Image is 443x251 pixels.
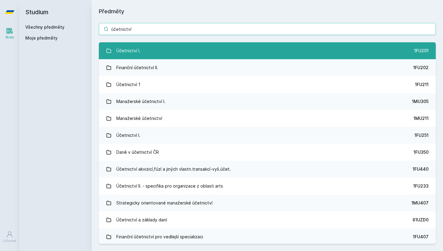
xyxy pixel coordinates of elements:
div: Účetnictví I. [116,129,140,141]
div: Účetnictví a základy daní [116,214,167,226]
a: Finanční účetnictví pro vedlejší specializaci 1FU407 [99,228,436,245]
a: Účetnictví 1 1FU211 [99,76,436,93]
a: Manažerské účetnictví 1MU211 [99,110,436,127]
div: Daně v účetnictví ČR [116,146,159,158]
div: 1FU202 [413,65,429,71]
div: Finanční účetnictví II. [116,62,158,74]
a: Study [1,24,18,43]
div: 1FU407 [413,234,429,240]
a: Daně v účetnictví ČR 1FU350 [99,144,436,161]
div: Finanční účetnictví pro vedlejší specializaci [116,231,203,243]
div: 1FU251 [414,132,429,138]
a: Účetnictví a základy daní 61UZD0 [99,211,436,228]
a: Účetnictví akvizicí,fúzí a jiných vlastn.transakcí-vyš.účet. 1FU440 [99,161,436,178]
div: Manažerské účetnictví I. [116,95,165,108]
div: Účetnictví II. - specifika pro organizace z oblasti arts [116,180,223,192]
a: Strategicky orientované manažerské účetnictví 1MU407 [99,195,436,211]
a: Účetnictví II. - specifika pro organizace z oblasti arts 1FU233 [99,178,436,195]
div: Study [5,35,14,40]
div: 1MU305 [412,98,429,105]
div: 1FU211 [415,82,429,88]
div: Účetnictví 1 [116,79,140,91]
div: Strategicky orientované manažerské účetnictví [116,197,212,209]
div: Manažerské účetnictví [116,112,162,124]
input: Název nebo ident předmětu… [99,23,436,35]
a: Účetnictví I. 1FU201 [99,42,436,59]
h1: Předměty [99,7,436,16]
a: Všechny předměty [25,24,64,30]
a: Finanční účetnictví II. 1FU202 [99,59,436,76]
div: 1MU407 [411,200,429,206]
div: 61UZD0 [413,217,429,223]
div: 1FU201 [414,48,429,54]
div: 1FU440 [413,166,429,172]
a: Manažerské účetnictví I. 1MU305 [99,93,436,110]
div: Účetnictví akvizicí,fúzí a jiných vlastn.transakcí-vyš.účet. [116,163,231,175]
div: Účetnictví I. [116,45,140,57]
div: 1FU350 [413,149,429,155]
div: Uživatel [3,239,16,243]
a: Účetnictví I. 1FU251 [99,127,436,144]
a: Uživatel [1,228,18,246]
div: 1FU233 [413,183,429,189]
div: 1MU211 [413,115,429,121]
span: Moje předměty [25,35,58,41]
